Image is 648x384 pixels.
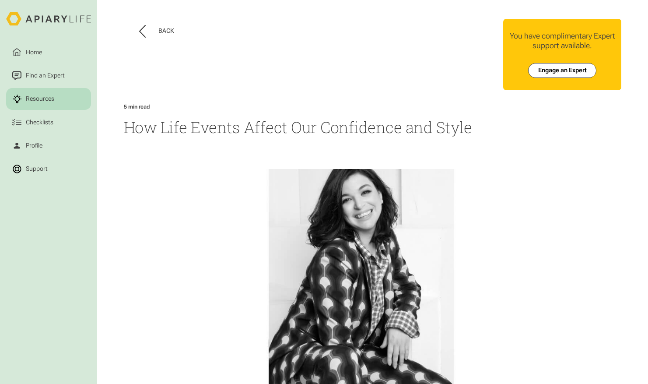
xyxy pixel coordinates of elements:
[124,117,622,138] h1: How Life Events Affect Our Confidence and Style
[158,27,174,35] div: Back
[139,25,174,38] button: Back
[528,63,596,78] a: Engage an Expert
[24,94,56,103] div: Resources
[24,48,43,57] div: Home
[124,103,150,110] div: 5 min read
[24,141,44,150] div: Profile
[6,158,91,180] a: Support
[6,112,91,134] a: Checklists
[24,164,49,173] div: Support
[509,31,615,50] div: You have complimentary Expert support available.
[6,88,91,110] a: Resources
[6,42,91,63] a: Home
[24,71,66,80] div: Find an Expert
[6,135,91,157] a: Profile
[24,118,55,127] div: Checklists
[6,65,91,87] a: Find an Expert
